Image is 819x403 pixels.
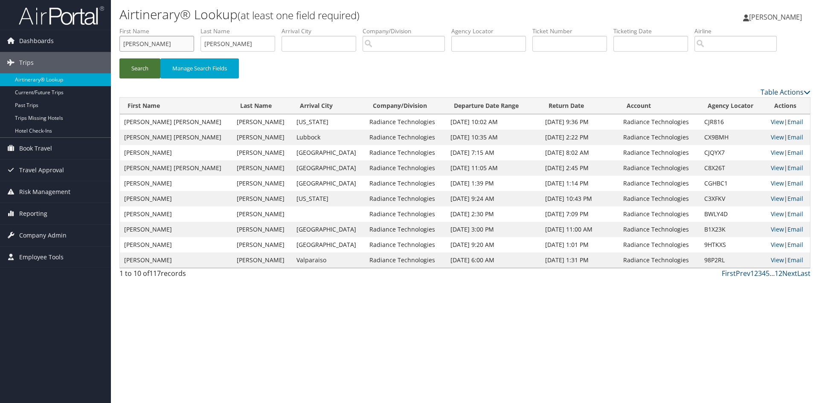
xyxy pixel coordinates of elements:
a: 3 [758,269,762,278]
button: Search [119,58,160,78]
td: [DATE] 1:14 PM [541,176,619,191]
span: Book Travel [19,138,52,159]
th: Return Date: activate to sort column ascending [541,98,619,114]
span: Reporting [19,203,47,224]
a: View [771,133,784,141]
td: | [767,114,810,130]
span: [PERSON_NAME] [749,12,802,22]
td: Radiance Technologies [365,252,447,268]
a: Email [787,133,803,141]
th: Departure Date Range: activate to sort column ascending [446,98,540,114]
th: Agency Locator: activate to sort column ascending [700,98,766,114]
td: [DATE] 10:35 AM [446,130,540,145]
td: [PERSON_NAME] [232,206,293,222]
td: Radiance Technologies [365,160,447,176]
td: Radiance Technologies [365,206,447,222]
button: Manage Search Fields [160,58,239,78]
td: [DATE] 7:09 PM [541,206,619,222]
td: [DATE] 9:20 AM [446,237,540,252]
a: Email [787,164,803,172]
label: Last Name [200,27,282,35]
a: View [771,210,784,218]
td: [GEOGRAPHIC_DATA] [292,222,365,237]
td: [GEOGRAPHIC_DATA] [292,160,365,176]
td: Radiance Technologies [365,114,447,130]
td: [PERSON_NAME] [232,130,293,145]
td: CGHBC1 [700,176,766,191]
a: Email [787,256,803,264]
a: View [771,118,784,126]
td: [DATE] 10:02 AM [446,114,540,130]
td: Radiance Technologies [619,206,700,222]
a: Table Actions [761,87,810,97]
td: [PERSON_NAME] [120,237,232,252]
a: View [771,241,784,249]
td: Radiance Technologies [619,252,700,268]
td: 9HTKXS [700,237,766,252]
td: [PERSON_NAME] [120,145,232,160]
td: Lubbock [292,130,365,145]
a: Email [787,118,803,126]
td: Radiance Technologies [619,191,700,206]
td: Radiance Technologies [365,191,447,206]
span: 117 [149,269,161,278]
td: [DATE] 2:30 PM [446,206,540,222]
a: View [771,164,784,172]
td: [PERSON_NAME] [120,222,232,237]
td: [DATE] 1:39 PM [446,176,540,191]
img: airportal-logo.png [19,6,104,26]
th: Account: activate to sort column ascending [619,98,700,114]
td: [DATE] 3:00 PM [446,222,540,237]
td: Radiance Technologies [619,222,700,237]
td: [PERSON_NAME] [232,145,293,160]
td: Radiance Technologies [365,237,447,252]
td: Radiance Technologies [619,130,700,145]
td: [DATE] 9:36 PM [541,114,619,130]
td: [GEOGRAPHIC_DATA] [292,237,365,252]
td: [PERSON_NAME] [PERSON_NAME] [120,160,232,176]
label: First Name [119,27,200,35]
label: Arrival City [282,27,363,35]
td: CJQYX7 [700,145,766,160]
td: [DATE] 2:45 PM [541,160,619,176]
th: First Name: activate to sort column ascending [120,98,232,114]
a: 2 [754,269,758,278]
small: (at least one field required) [238,8,360,22]
span: Risk Management [19,181,70,203]
a: Email [787,179,803,187]
a: [PERSON_NAME] [743,4,810,30]
td: Radiance Technologies [619,160,700,176]
td: [DATE] 10:43 PM [541,191,619,206]
span: Company Admin [19,225,67,246]
a: 1 [750,269,754,278]
td: [GEOGRAPHIC_DATA] [292,145,365,160]
span: Travel Approval [19,159,64,181]
span: Employee Tools [19,246,64,268]
td: [PERSON_NAME] [PERSON_NAME] [120,130,232,145]
td: [DATE] 9:24 AM [446,191,540,206]
td: Radiance Technologies [619,176,700,191]
td: [US_STATE] [292,191,365,206]
a: Prev [736,269,750,278]
th: Actions [767,98,810,114]
td: [PERSON_NAME] [232,114,293,130]
td: Radiance Technologies [619,237,700,252]
th: Company/Division [365,98,447,114]
th: Arrival City: activate to sort column ascending [292,98,365,114]
td: Radiance Technologies [365,145,447,160]
td: Radiance Technologies [365,176,447,191]
a: View [771,225,784,233]
a: Last [797,269,810,278]
td: [PERSON_NAME] [232,222,293,237]
td: | [767,237,810,252]
td: | [767,252,810,268]
td: [PERSON_NAME] [120,206,232,222]
label: Ticketing Date [613,27,694,35]
th: Last Name: activate to sort column ascending [232,98,293,114]
a: 4 [762,269,766,278]
a: View [771,148,784,157]
td: [PERSON_NAME] [232,237,293,252]
a: 5 [766,269,770,278]
a: First [722,269,736,278]
label: Company/Division [363,27,451,35]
